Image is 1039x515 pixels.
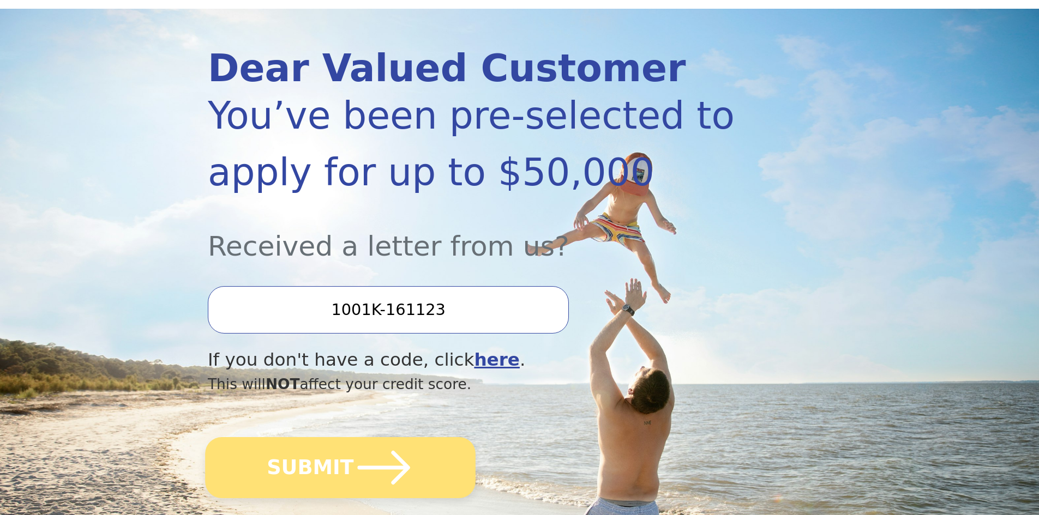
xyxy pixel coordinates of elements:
a: here [474,349,520,370]
div: If you don't have a code, click . [208,347,738,373]
div: Dear Valued Customer [208,50,738,87]
div: This will affect your credit score. [208,373,738,395]
div: You’ve been pre-selected to apply for up to $50,000 [208,87,738,201]
input: Enter your Offer Code: [208,286,569,333]
button: SUBMIT [205,437,476,498]
div: Received a letter from us? [208,201,738,266]
span: NOT [266,375,300,392]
